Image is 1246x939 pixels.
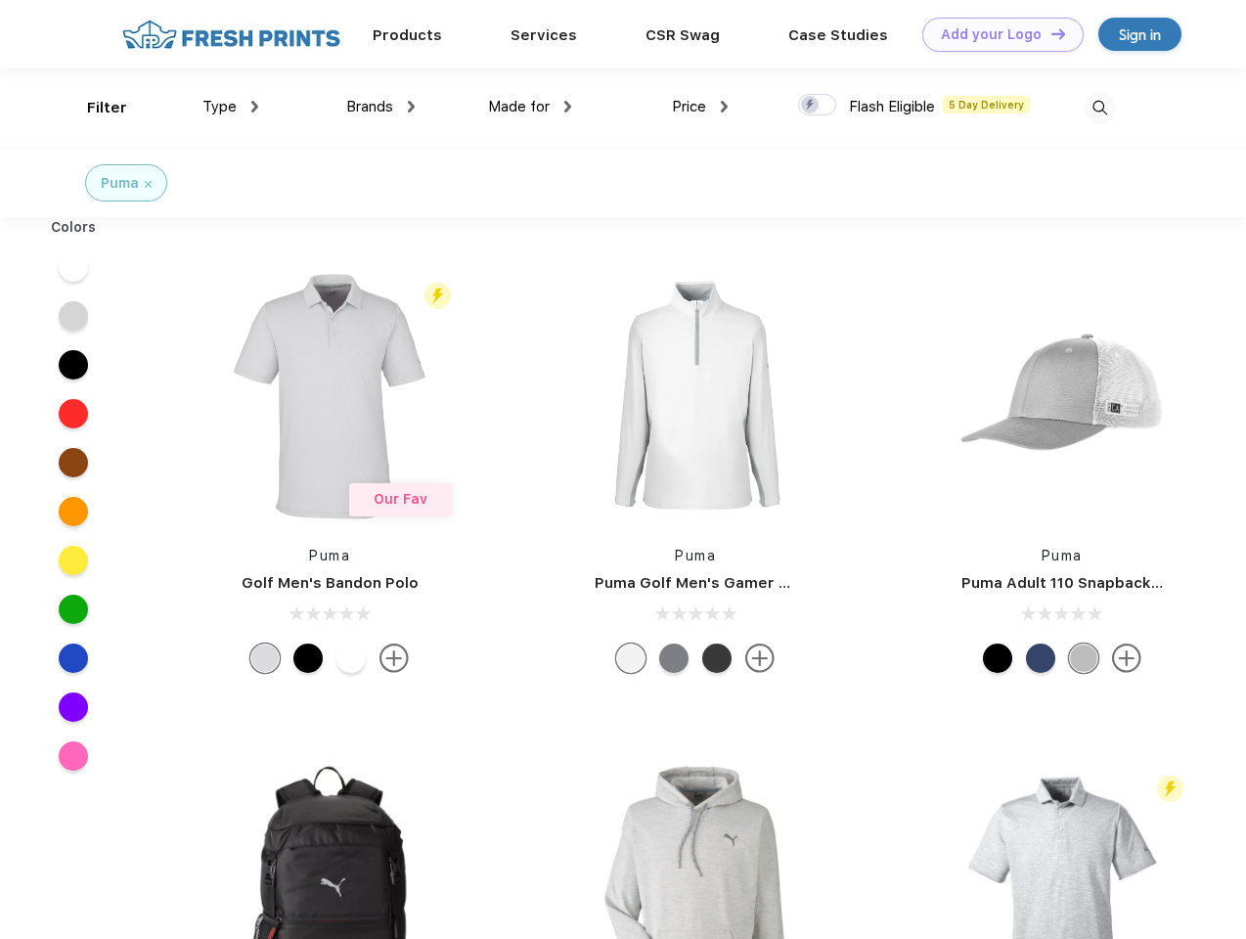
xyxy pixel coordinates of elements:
[36,217,111,238] div: Colors
[672,98,706,115] span: Price
[565,266,825,526] img: func=resize&h=266
[1042,548,1083,563] a: Puma
[373,26,442,44] a: Products
[1051,28,1065,39] img: DT
[745,644,775,673] img: more.svg
[242,574,419,592] a: Golf Men's Bandon Polo
[564,101,571,112] img: dropdown.png
[595,574,904,592] a: Puma Golf Men's Gamer Golf Quarter-Zip
[379,644,409,673] img: more.svg
[1026,644,1055,673] div: Peacoat with Qut Shd
[721,101,728,112] img: dropdown.png
[932,266,1192,526] img: func=resize&h=266
[101,173,139,194] div: Puma
[675,548,716,563] a: Puma
[702,644,732,673] div: Puma Black
[1119,23,1161,46] div: Sign in
[116,18,346,52] img: fo%20logo%202.webp
[659,644,689,673] div: Quiet Shade
[200,266,460,526] img: func=resize&h=266
[250,644,280,673] div: High Rise
[374,491,427,507] span: Our Fav
[943,96,1030,113] span: 5 Day Delivery
[293,644,323,673] div: Puma Black
[1084,92,1116,124] img: desktop_search.svg
[941,26,1042,43] div: Add your Logo
[145,181,152,188] img: filter_cancel.svg
[87,97,127,119] div: Filter
[309,548,350,563] a: Puma
[251,101,258,112] img: dropdown.png
[849,98,935,115] span: Flash Eligible
[336,644,366,673] div: Bright White
[424,283,451,309] img: flash_active_toggle.svg
[1157,776,1183,802] img: flash_active_toggle.svg
[408,101,415,112] img: dropdown.png
[346,98,393,115] span: Brands
[488,98,550,115] span: Made for
[1069,644,1098,673] div: Quarry with Brt Whit
[616,644,645,673] div: Bright White
[202,98,237,115] span: Type
[983,644,1012,673] div: Pma Blk Pma Blk
[645,26,720,44] a: CSR Swag
[511,26,577,44] a: Services
[1098,18,1181,51] a: Sign in
[1112,644,1141,673] img: more.svg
